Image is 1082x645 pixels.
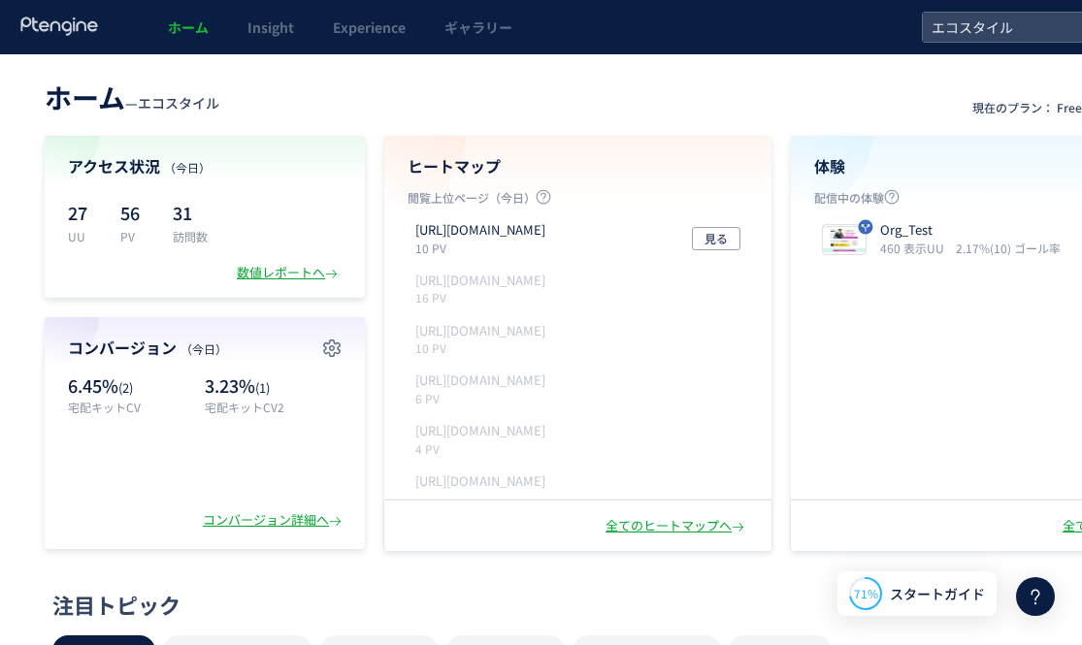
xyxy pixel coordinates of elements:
[68,155,342,177] h4: アクセス状況
[823,227,866,254] img: 09124264754c9580cbc6f7e4e81e712a1751423959640.jpeg
[68,197,97,228] p: 27
[606,517,748,535] div: 全てのヒートマップへ
[68,337,342,359] h4: コンバージョン
[415,422,545,440] p: https://style-eco.com/takuhai-kaitori/moushikomi/narrow_step2.php
[705,227,728,250] span: 見る
[415,272,545,290] p: https://style-eco.com/takuhai-kaitori/moushikomi/wide_step1.php
[415,371,545,390] p: https://style-eco.com/takuhai-kaitori/lp02
[415,390,553,406] p: 6 PV
[415,289,553,306] p: 16 PV
[956,240,1061,256] i: 2.17%(10) ゴール率
[415,472,545,491] p: https://style-eco.com/takuhai-kaitori/moushikomi/wide_step2.php
[168,17,209,37] span: ホーム
[120,228,149,244] p: PV
[180,340,227,357] span: （今日）
[247,17,294,37] span: Insight
[45,78,125,116] span: ホーム
[408,155,748,177] h4: ヒートマップ
[203,511,345,530] div: コンバージョン詳細へ
[237,264,342,282] div: 数値レポートへ
[333,17,406,37] span: Experience
[68,228,97,244] p: UU
[880,240,952,256] i: 460 表示UU
[415,240,553,256] p: 10 PV
[415,221,545,240] p: https://style-eco.com/takuhai-kaitori/lp01
[173,197,208,228] p: 31
[118,378,133,397] span: (2)
[173,228,208,244] p: 訪問数
[45,78,219,116] div: —
[972,99,1082,115] p: 現在のプラン： Free
[408,189,748,213] p: 閲覧上位ページ（今日）
[415,490,553,506] p: 3 PV
[68,373,195,399] p: 6.45%
[255,378,270,397] span: (1)
[205,373,342,399] p: 3.23%
[164,159,211,176] span: （今日）
[138,93,219,113] span: エコスタイル
[415,322,545,340] p: https://style-eco.com/takuhai-kaitori/moushikomi/narrow_step1.php
[68,399,195,415] p: 宅配キットCV
[205,399,342,415] p: 宅配キットCV2
[692,227,740,250] button: 見る
[415,339,553,356] p: 10 PV
[890,584,985,604] span: スタートガイド
[444,17,512,37] span: ギャラリー
[880,221,1053,240] p: Org_Test
[415,440,553,457] p: 4 PV
[120,197,149,228] p: 56
[854,585,878,601] span: 71%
